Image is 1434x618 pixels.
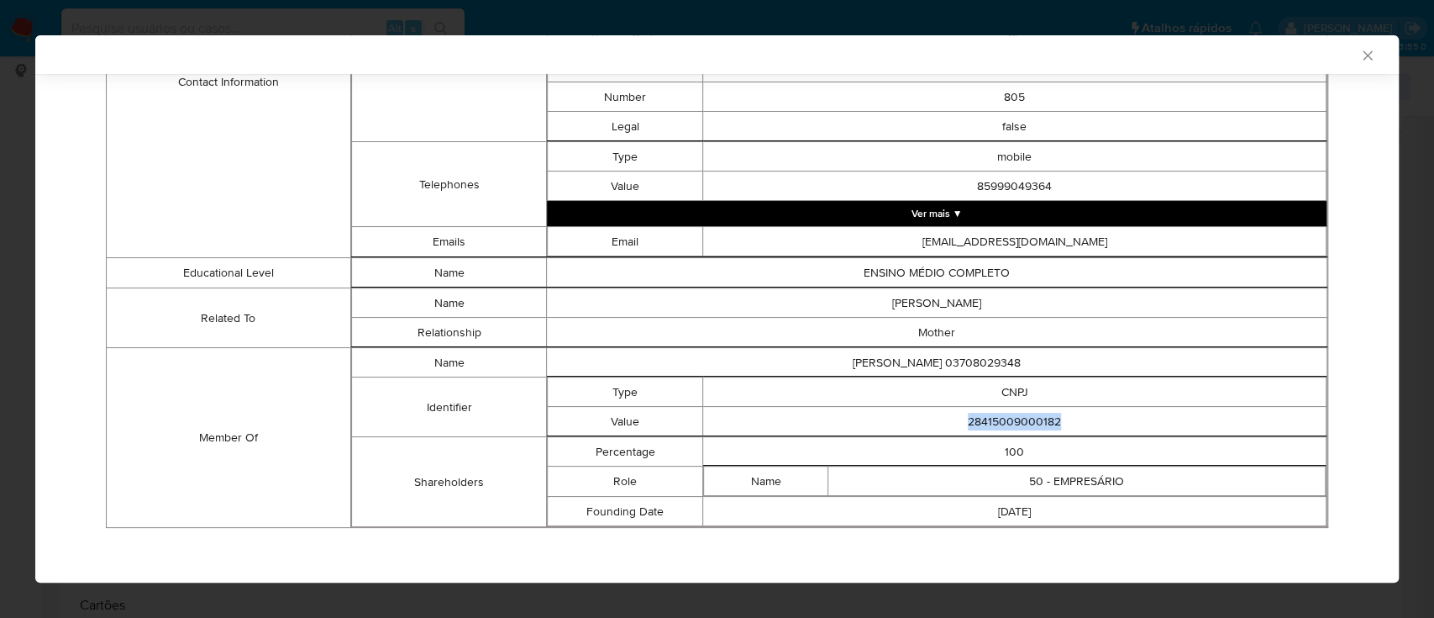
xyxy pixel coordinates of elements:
td: Name [704,467,828,496]
td: [DATE] [703,497,1326,526]
td: [EMAIL_ADDRESS][DOMAIN_NAME] [703,227,1326,256]
td: CNPJ [703,378,1326,407]
td: Mother [547,318,1327,347]
td: Value [548,407,703,436]
td: Type [548,142,703,172]
td: Name [351,288,546,318]
td: false [703,112,1326,141]
td: Percentage [548,437,703,467]
td: Number [548,82,703,112]
td: Emails [351,227,546,257]
td: 805 [703,82,1326,112]
button: Expand array [547,201,1326,226]
td: Identifier [351,378,546,437]
td: Related To [107,288,351,348]
td: 28415009000182 [703,407,1326,436]
td: ENSINO MÉDIO COMPLETO [547,258,1327,288]
td: 100 [703,437,1326,467]
td: [PERSON_NAME] 03708029348 [547,348,1327,378]
td: Educational Level [107,258,351,288]
td: 50 - EMPRESÁRIO [828,467,1326,496]
td: 85999049364 [703,172,1326,201]
td: Telephones [351,142,546,227]
div: closure-recommendation-modal [35,35,1399,583]
td: Relationship [351,318,546,347]
td: Name [351,258,546,288]
td: mobile [703,142,1326,172]
td: [PERSON_NAME] [547,288,1327,318]
td: Shareholders [351,437,546,527]
td: Type [548,378,703,407]
td: Founding Date [548,497,703,526]
td: Legal [548,112,703,141]
td: Member Of [107,348,351,528]
td: Role [548,467,703,497]
td: Value [548,172,703,201]
td: Email [548,227,703,256]
button: Fechar a janela [1359,47,1374,62]
td: Name [351,348,546,378]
